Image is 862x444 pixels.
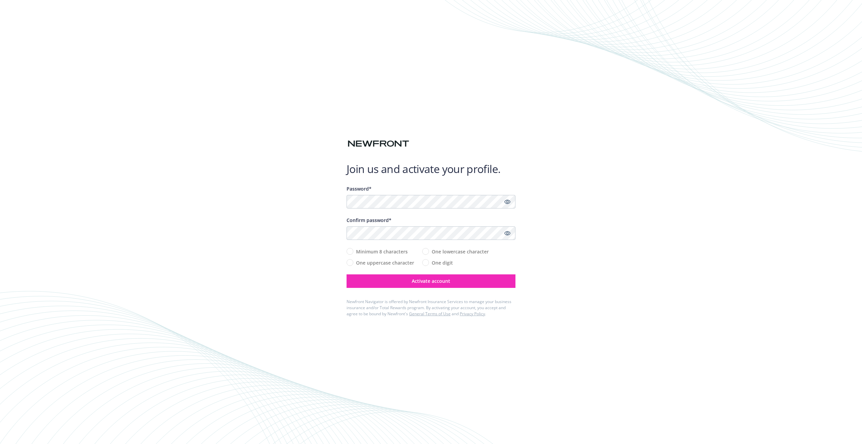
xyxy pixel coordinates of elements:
div: Newfront Navigator is offered by Newfront Insurance Services to manage your business insurance an... [347,299,515,317]
span: Activate account [412,278,450,284]
h1: Join us and activate your profile. [347,162,515,176]
a: Privacy Policy [460,311,485,317]
input: Confirm your unique password... [347,226,515,240]
img: Newfront logo [347,138,410,150]
span: One uppercase character [356,259,414,266]
button: Activate account [347,274,515,288]
a: Show password [503,229,511,237]
span: Password* [347,186,372,192]
a: General Terms of Use [409,311,451,317]
span: One digit [432,259,453,266]
span: Minimum 8 characters [356,248,408,255]
span: One lowercase character [432,248,489,255]
input: Enter a unique password... [347,195,515,208]
span: Confirm password* [347,217,391,223]
a: Show password [503,198,511,206]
